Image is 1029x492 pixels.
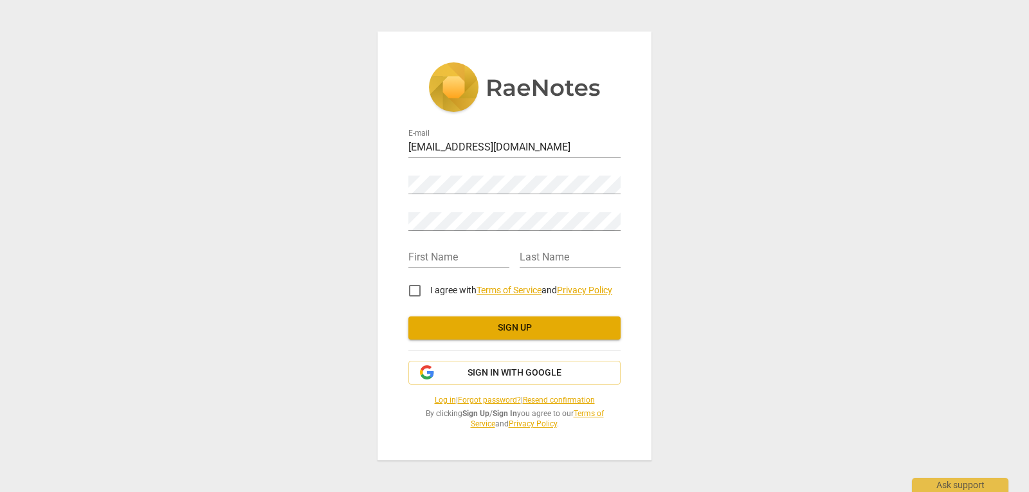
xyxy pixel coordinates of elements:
a: Privacy Policy [509,419,557,428]
b: Sign Up [462,409,489,418]
button: Sign in with Google [408,361,621,385]
span: Sign in with Google [468,367,561,379]
img: 5ac2273c67554f335776073100b6d88f.svg [428,62,601,115]
span: | | [408,395,621,406]
label: E-mail [408,129,430,137]
a: Forgot password? [458,396,521,405]
button: Sign up [408,316,621,340]
a: Privacy Policy [557,285,612,295]
a: Terms of Service [471,409,604,429]
a: Terms of Service [477,285,542,295]
b: Sign In [493,409,517,418]
a: Resend confirmation [523,396,595,405]
span: I agree with and [430,285,612,295]
span: By clicking / you agree to our and . [408,408,621,430]
a: Log in [435,396,456,405]
span: Sign up [419,322,610,334]
div: Ask support [912,478,1008,492]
